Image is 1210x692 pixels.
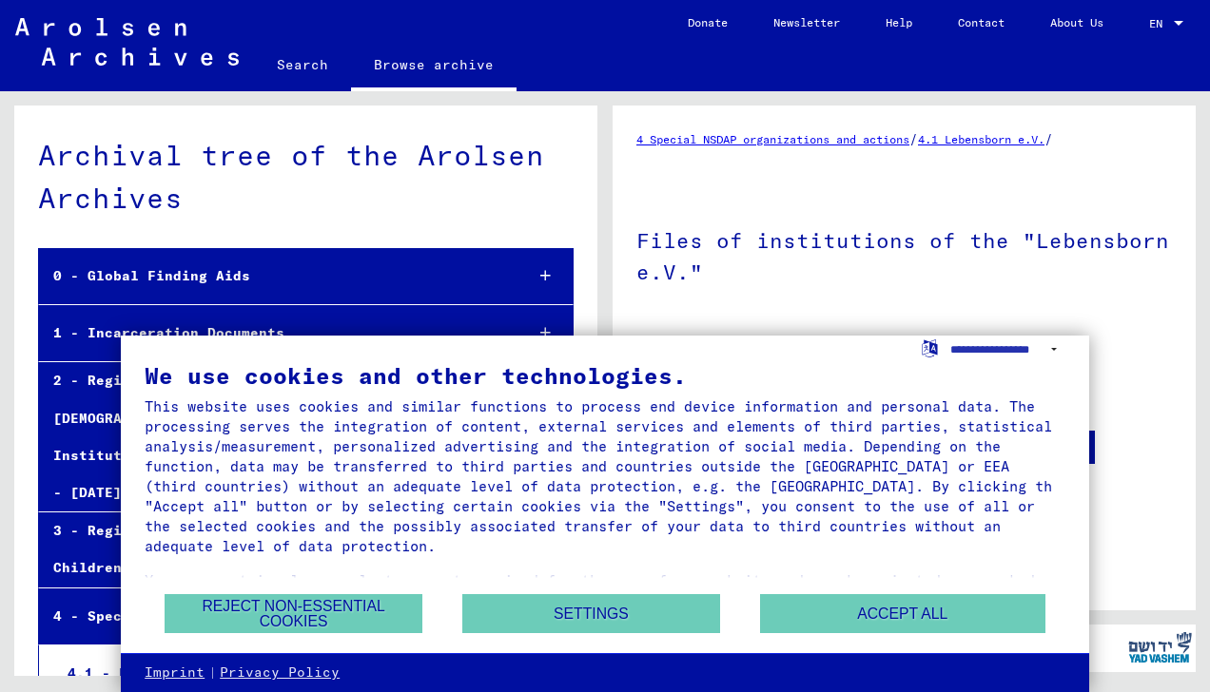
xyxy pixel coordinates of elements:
div: We use cookies and other technologies. [145,364,1065,387]
a: 4 Special NSDAP organizations and actions [636,132,909,146]
div: 4 - Special NSDAP organizations and actions [39,598,509,635]
div: 4.1 - Lebensborn e.V. [53,655,509,692]
span: / [909,130,918,147]
a: Search [254,42,351,87]
img: yv_logo.png [1124,624,1196,671]
span: / [1044,130,1053,147]
h1: Files of institutions of the "Lebensborn e.V." [636,197,1172,312]
div: 0 - Global Finding Aids [39,258,509,295]
div: Archival tree of the Arolsen Archives [38,134,574,220]
button: Reject non-essential cookies [165,594,422,633]
div: This website uses cookies and similar functions to process end device information and personal da... [145,396,1065,556]
div: 2 - Registration of [DEMOGRAPHIC_DATA] and [DEMOGRAPHIC_DATA] Persecutees by Public Institutions,... [39,362,509,511]
img: Arolsen_neg.svg [15,18,239,66]
button: Accept all [760,594,1045,633]
a: Privacy Policy [220,663,340,682]
a: Imprint [145,663,205,682]
a: 4.1 Lebensborn e.V. [918,132,1044,146]
span: EN [1149,17,1170,30]
div: 3 - Registrations and Files of Displaced Persons, Children and Missing Persons [39,512,509,586]
a: Browse archive [351,42,517,91]
div: 1 - Incarceration Documents [39,315,509,352]
button: Settings [462,594,720,633]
